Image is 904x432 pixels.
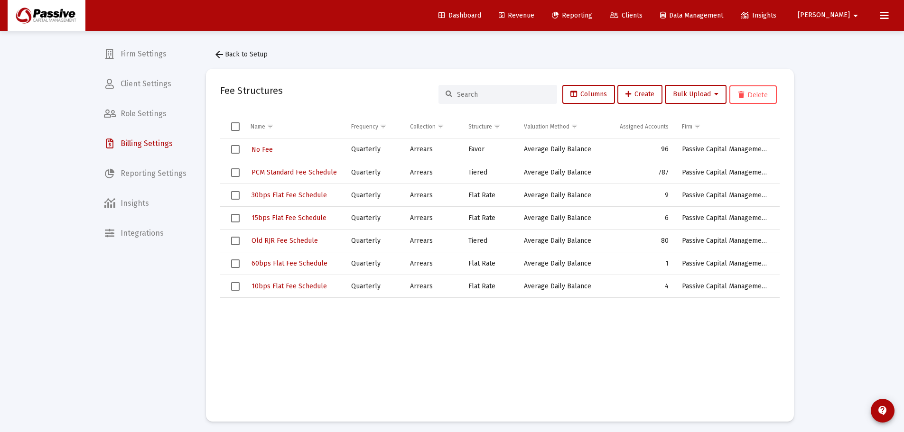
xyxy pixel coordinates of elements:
span: Show filter options for column 'Name' [267,123,274,130]
td: Passive Capital Management [675,184,774,207]
td: Arrears [403,207,462,230]
button: 60bps Flat Fee Schedule [251,257,328,270]
td: 9 [598,184,675,207]
span: Dashboard [438,11,481,19]
td: Passive Capital Management [675,161,774,184]
td: Arrears [403,138,462,161]
button: Delete [729,85,777,104]
td: Column undefined [774,115,837,138]
a: Client Settings [96,73,194,95]
span: Show filter options for column 'Collection' [437,123,444,130]
a: Integrations [96,222,194,245]
td: Column Valuation Method [517,115,598,138]
td: Average Daily Balance [517,207,598,230]
td: Column Assigned Accounts [598,115,675,138]
div: Select row [231,237,240,245]
div: Select row [231,282,240,291]
a: Reporting [544,6,600,25]
mat-icon: arrow_back [214,49,225,60]
div: Valuation Method [524,123,569,130]
button: Back to Setup [206,45,275,64]
span: Create [625,90,654,98]
span: 60bps Flat Fee Schedule [252,259,327,267]
a: Clients [602,6,650,25]
img: Dashboard [15,6,78,25]
td: 4 [598,275,675,298]
td: Tiered [462,161,518,184]
td: Quarterly [345,207,403,230]
a: Reporting Settings [96,162,194,185]
span: [PERSON_NAME] [798,11,850,19]
span: Revenue [499,11,534,19]
button: PCM Standard Fee Schedule [251,165,338,179]
input: Search [457,91,550,99]
div: Data grid [220,115,780,407]
td: 80 [598,230,675,252]
td: Quarterly [345,161,403,184]
button: Old RJR Fee Schedule [251,234,319,248]
td: Passive Capital Management [675,230,774,252]
span: Back to Setup [214,50,268,58]
td: 6 [598,207,675,230]
td: Passive Capital Management [675,138,774,161]
td: Average Daily Balance [517,161,598,184]
td: Average Daily Balance [517,184,598,207]
span: No Fee [252,146,273,154]
div: Select row [231,145,240,154]
td: Flat Rate [462,207,518,230]
span: 15bps Flat Fee Schedule [252,214,326,222]
td: Column Firm [675,115,774,138]
button: [PERSON_NAME] [786,6,873,25]
td: Quarterly [345,184,403,207]
span: PCM Standard Fee Schedule [252,168,337,176]
span: Reporting [552,11,592,19]
span: Role Settings [96,102,194,125]
mat-icon: contact_support [877,405,888,416]
td: Passive Capital Management [675,275,774,298]
td: Average Daily Balance [517,230,598,252]
td: Passive Capital Management [675,252,774,275]
div: Frequency [351,123,378,130]
span: Clients [610,11,643,19]
div: Firm [682,123,692,130]
a: Insights [733,6,784,25]
span: Show filter options for column 'Firm' [694,123,701,130]
div: Select all [231,122,240,131]
div: Name [251,123,265,130]
span: Old RJR Fee Schedule [252,237,318,245]
button: 10bps Flat Fee Schedule [251,279,328,293]
td: Quarterly [345,275,403,298]
a: Firm Settings [96,43,194,65]
td: Quarterly [345,252,403,275]
h2: Fee Structures [220,83,283,98]
div: Select row [231,214,240,222]
button: Columns [562,85,615,104]
td: Average Daily Balance [517,275,598,298]
a: Insights [96,192,194,215]
td: 1 [598,252,675,275]
td: Arrears [403,252,462,275]
td: Tiered [462,230,518,252]
mat-icon: arrow_drop_down [850,6,861,25]
td: Flat Rate [462,275,518,298]
span: Data Management [660,11,723,19]
td: Passive Capital Management [675,207,774,230]
div: Select row [231,191,240,200]
span: Bulk Upload [673,90,718,98]
button: 15bps Flat Fee Schedule [251,211,327,225]
td: Arrears [403,161,462,184]
div: Collection [410,123,436,130]
span: 30bps Flat Fee Schedule [252,191,327,199]
td: Average Daily Balance [517,138,598,161]
span: Billing Settings [96,132,194,155]
span: Insights [741,11,776,19]
span: Show filter options for column 'Frequency' [380,123,387,130]
td: Column Structure [462,115,518,138]
a: Revenue [491,6,542,25]
div: Assigned Accounts [620,123,669,130]
td: Quarterly [345,138,403,161]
